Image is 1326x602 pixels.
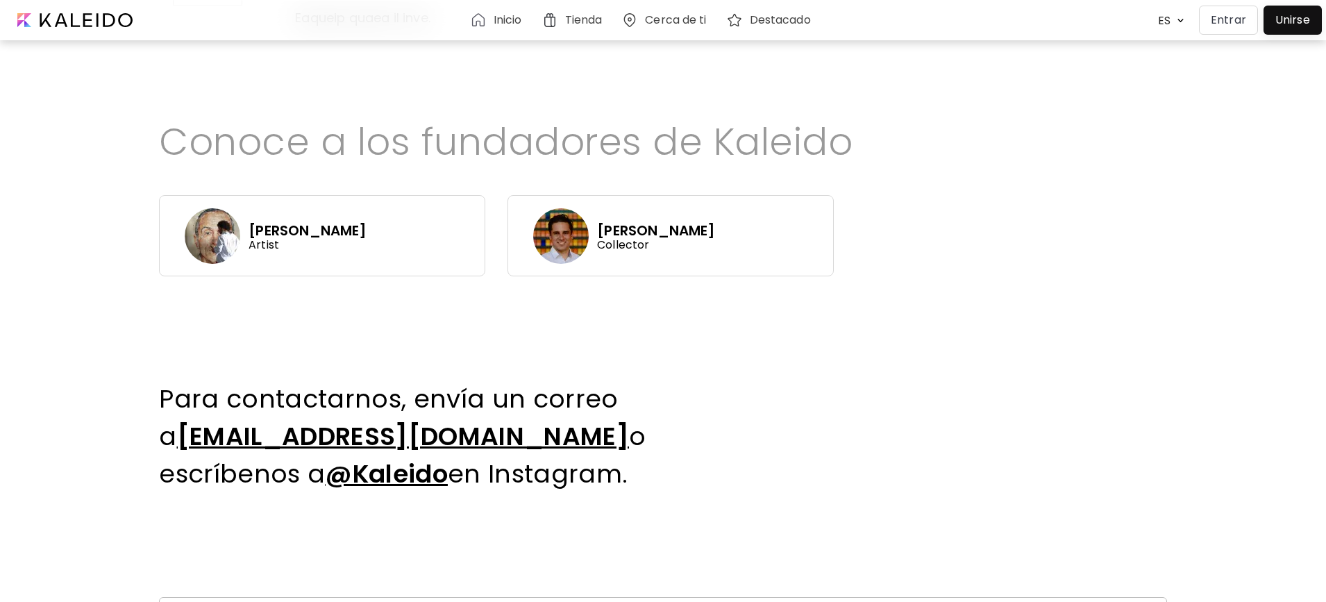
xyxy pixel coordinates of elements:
h6: Inicio [494,15,522,26]
a: Entrar [1199,6,1264,35]
span: @Kaleido [325,456,448,492]
a: Unirse [1264,6,1322,35]
p: Para contactarnos, envía un correo a o escríbenos a en Instagram. [159,381,777,493]
h6: Cerca de ti [645,15,706,26]
a: [PERSON_NAME]Artist [159,195,507,276]
img: large.webp [533,208,589,264]
img: arrow down [1173,14,1188,27]
p: [PERSON_NAME] [597,221,715,240]
img: large.webp [185,208,240,264]
a: Inicio [470,12,528,28]
a: Cerca de ti [621,12,712,28]
p: Artist [249,240,367,251]
p: Collector [597,240,715,251]
h6: Destacado [750,15,811,26]
p: Conoce a los fundadores de Kaleido [159,114,1167,170]
a: Tienda [542,12,608,28]
a: [EMAIL_ADDRESS][DOMAIN_NAME] [177,419,629,454]
h6: Tienda [565,15,603,26]
p: Entrar [1211,12,1246,28]
div: ES [1151,8,1173,33]
a: Destacado [726,12,816,28]
button: Entrar [1199,6,1258,35]
a: [PERSON_NAME]Collector [507,195,856,276]
p: [PERSON_NAME] [249,221,367,240]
